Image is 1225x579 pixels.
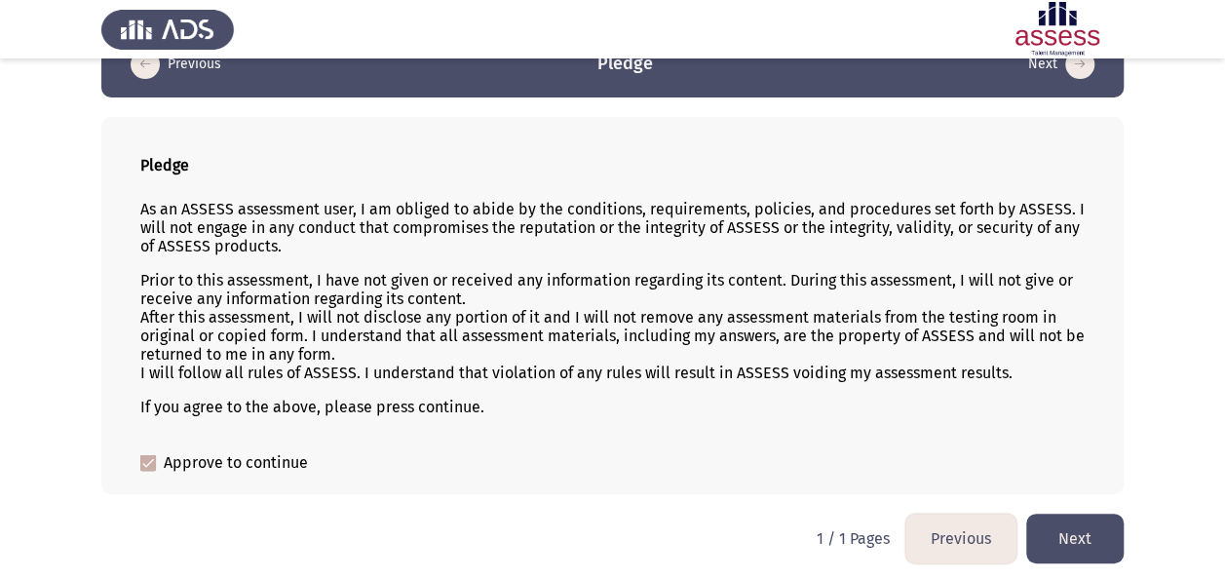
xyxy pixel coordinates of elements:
p: As an ASSESS assessment user, I am obliged to abide by the conditions, requirements, policies, an... [140,200,1085,255]
p: Prior to this assessment, I have not given or received any information regarding its content. Dur... [140,271,1085,382]
h3: Pledge [597,52,653,76]
button: load next page [1022,49,1100,80]
button: load previous page [125,49,227,80]
img: Assessment logo of ASSESS English Language Assessment (3 Module) (Ad - IB) [991,2,1124,57]
b: Pledge [140,156,189,174]
button: load next page [1026,514,1124,563]
button: load previous page [905,514,1016,563]
span: Approve to continue [164,451,308,475]
p: If you agree to the above, please press continue. [140,398,1085,416]
p: 1 / 1 Pages [817,529,890,548]
img: Assess Talent Management logo [101,2,234,57]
